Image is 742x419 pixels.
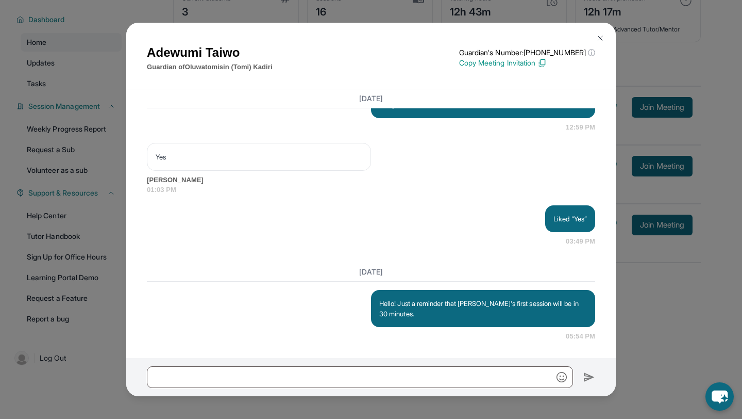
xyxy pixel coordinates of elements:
img: Close Icon [596,34,604,42]
p: Guardian's Number: [PHONE_NUMBER] [459,47,595,58]
img: Copy Icon [537,58,547,68]
span: 05:54 PM [566,331,595,342]
p: Liked “Yes” [553,214,587,224]
p: Copy Meeting Invitation [459,58,595,68]
h3: [DATE] [147,267,595,277]
span: 12:59 PM [566,122,595,133]
span: 01:03 PM [147,185,595,195]
p: Guardian of Oluwatomisin (Tomi) Kadiri [147,62,273,72]
p: Yes [156,152,362,162]
p: Hello! Just a reminder that [PERSON_NAME]'s first session will be in 30 minutes. [379,298,587,319]
img: Emoji [556,372,567,382]
span: 03:49 PM [566,236,595,247]
h3: [DATE] [147,93,595,104]
img: Send icon [583,371,595,383]
span: [PERSON_NAME] [147,175,595,185]
span: ⓘ [588,47,595,58]
h1: Adewumi Taiwo [147,43,273,62]
button: chat-button [705,382,734,411]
